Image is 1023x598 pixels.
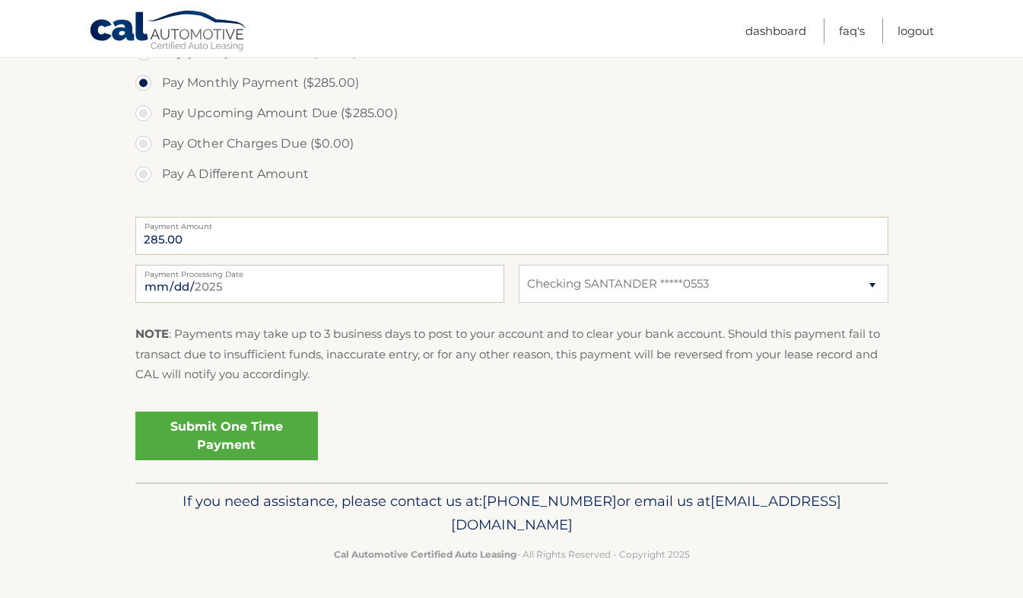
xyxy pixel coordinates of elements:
p: : Payments may take up to 3 business days to post to your account and to clear your bank account.... [135,324,888,384]
p: If you need assistance, please contact us at: or email us at [145,489,878,538]
a: Cal Automotive [89,10,249,54]
label: Pay A Different Amount [135,159,888,189]
a: Dashboard [745,18,806,43]
strong: Cal Automotive Certified Auto Leasing [334,549,516,560]
label: Pay Upcoming Amount Due ($285.00) [135,98,888,129]
label: Pay Monthly Payment ($285.00) [135,68,888,98]
label: Payment Amount [135,217,888,229]
strong: NOTE [135,326,169,341]
label: Pay Other Charges Due ($0.00) [135,129,888,159]
a: Logout [898,18,934,43]
a: Submit One Time Payment [135,412,318,460]
input: Payment Date [135,265,504,303]
label: Payment Processing Date [135,265,504,277]
p: - All Rights Reserved - Copyright 2025 [145,546,878,562]
span: [PHONE_NUMBER] [482,492,617,510]
input: Payment Amount [135,217,888,255]
a: FAQ's [839,18,865,43]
